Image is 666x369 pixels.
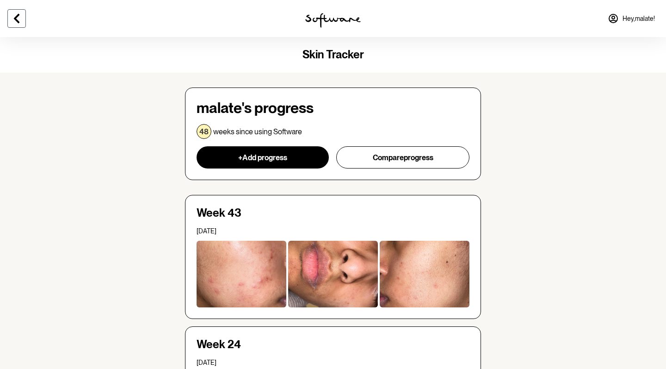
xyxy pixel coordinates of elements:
h4: Week 43 [197,206,469,220]
span: [DATE] [197,359,216,366]
h3: malate 's progress [197,99,469,117]
a: Hey,malate! [602,7,660,30]
p: 48 [199,127,209,136]
span: Hey, malate ! [623,15,655,23]
h4: Week 24 [197,338,469,351]
span: + [238,153,242,162]
button: +Add progress [197,146,329,169]
button: Compareprogress [336,146,469,169]
span: [DATE] [197,227,216,235]
span: progress [404,153,433,162]
p: weeks since using Software [213,127,302,136]
img: software logo [305,13,361,28]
